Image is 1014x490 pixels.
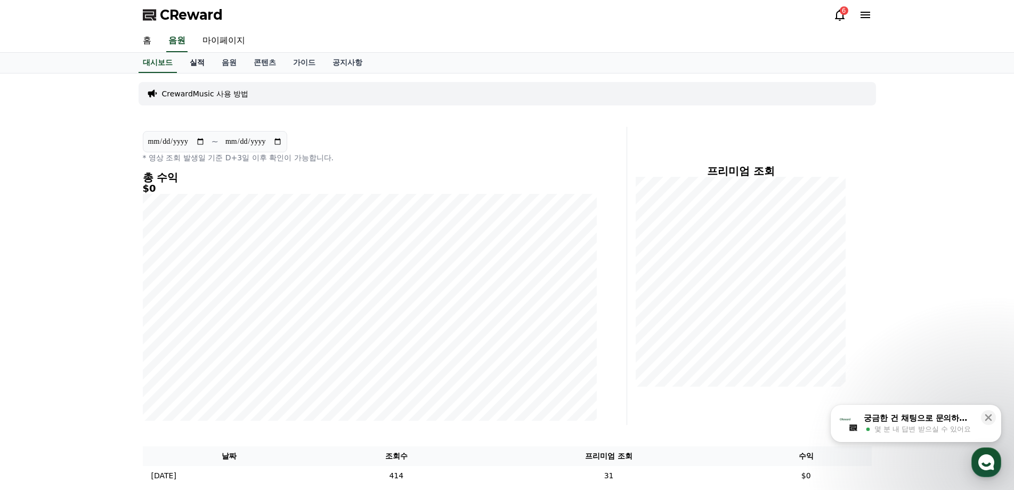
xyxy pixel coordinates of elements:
[213,53,245,73] a: 음원
[181,53,213,73] a: 실적
[143,446,316,466] th: 날짜
[315,446,477,466] th: 조회수
[741,446,872,466] th: 수익
[143,152,597,163] p: * 영상 조회 발생일 기준 D+3일 이후 확인이 가능합니다.
[194,30,254,52] a: 마이페이지
[134,30,160,52] a: 홈
[212,135,218,148] p: ~
[840,6,848,15] div: 6
[477,446,741,466] th: 프리미엄 조회
[833,9,846,21] a: 6
[636,165,846,177] h4: 프리미엄 조회
[162,88,249,99] a: CrewardMusic 사용 방법
[143,183,597,194] h5: $0
[151,470,176,481] p: [DATE]
[3,338,70,364] a: 홈
[160,6,223,23] span: CReward
[137,338,205,364] a: 설정
[285,53,324,73] a: 가이드
[139,53,177,73] a: 대시보드
[315,466,477,486] td: 414
[70,338,137,364] a: 대화
[166,30,188,52] a: 음원
[477,466,741,486] td: 31
[245,53,285,73] a: 콘텐츠
[324,53,371,73] a: 공지사항
[98,354,110,363] span: 대화
[34,354,40,362] span: 홈
[143,6,223,23] a: CReward
[165,354,177,362] span: 설정
[143,171,597,183] h4: 총 수익
[741,466,872,486] td: $0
